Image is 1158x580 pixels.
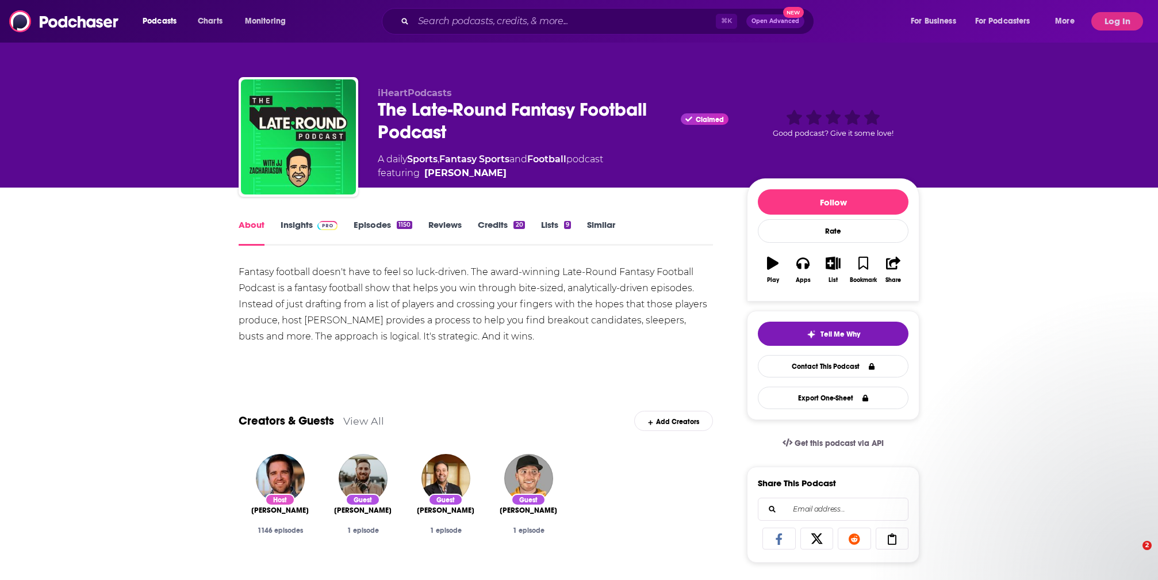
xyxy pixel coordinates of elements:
[239,414,334,428] a: Creators & Guests
[758,355,908,377] a: Contact This Podcast
[820,330,860,339] span: Tell Me Why
[850,277,877,284] div: Bookmark
[767,277,779,284] div: Play
[758,387,908,409] button: Export One-Sheet
[346,494,380,506] div: Guest
[343,415,384,427] a: View All
[795,438,884,448] span: Get this podcast via API
[758,498,908,521] div: Search followers
[768,498,899,520] input: Email address...
[747,87,919,159] div: Good podcast? Give it some love!
[788,249,818,291] button: Apps
[758,189,908,215] button: Follow
[421,454,470,503] img: Paul Charchian
[317,221,338,230] img: Podchaser Pro
[428,219,462,246] a: Reviews
[587,219,615,246] a: Similar
[783,7,804,18] span: New
[281,219,338,246] a: InsightsPodchaser Pro
[758,219,908,243] div: Rate
[241,79,356,194] img: The Late-Round Fantasy Football Podcast
[478,219,524,246] a: Credits20
[879,249,908,291] button: Share
[511,494,546,506] div: Guest
[239,219,264,246] a: About
[758,249,788,291] button: Play
[239,264,713,345] div: Fantasy football doesn't have to feel so luck-driven. The award-winning Late-Round Fantasy Footba...
[424,166,507,180] a: JJ Zachariason
[500,506,557,515] span: [PERSON_NAME]
[818,249,848,291] button: List
[975,13,1030,29] span: For Podcasters
[265,494,295,506] div: Host
[968,12,1047,30] button: open menu
[256,454,305,503] img: JJ Zachariason
[829,277,838,284] div: List
[758,478,836,489] h3: Share This Podcast
[848,249,878,291] button: Bookmark
[496,526,561,535] div: 1 episode
[504,454,553,503] img: Jake Ciely
[438,154,439,165] span: ,
[417,506,474,515] span: [PERSON_NAME]
[751,18,799,24] span: Open Advanced
[428,494,463,506] div: Guest
[903,12,971,30] button: open menu
[397,221,412,229] div: 1150
[541,219,571,246] a: Lists9
[838,528,871,550] a: Share on Reddit
[876,528,909,550] a: Copy Link
[509,154,527,165] span: and
[143,13,177,29] span: Podcasts
[762,528,796,550] a: Share on Facebook
[393,8,825,35] div: Search podcasts, credits, & more...
[439,154,509,165] a: Fantasy Sports
[245,13,286,29] span: Monitoring
[354,219,412,246] a: Episodes1150
[885,277,901,284] div: Share
[746,14,804,28] button: Open AdvancedNew
[248,526,312,535] div: 1146 episodes
[773,429,893,457] a: Get this podcast via API
[564,221,571,229] div: 9
[407,154,438,165] a: Sports
[1055,13,1075,29] span: More
[378,87,452,98] span: iHeartPodcasts
[634,411,713,431] div: Add Creators
[527,154,566,165] a: Football
[9,10,120,32] img: Podchaser - Follow, Share and Rate Podcasts
[758,322,908,346] button: tell me why sparkleTell Me Why
[716,14,737,29] span: ⌘ K
[135,12,191,30] button: open menu
[696,117,724,123] span: Claimed
[331,526,395,535] div: 1 episode
[513,221,524,229] div: 20
[1091,12,1143,30] button: Log In
[378,166,603,180] span: featuring
[800,528,834,550] a: Share on X/Twitter
[773,129,894,138] span: Good podcast? Give it some love!
[807,330,816,339] img: tell me why sparkle
[413,12,716,30] input: Search podcasts, credits, & more...
[198,13,223,29] span: Charts
[251,506,309,515] span: [PERSON_NAME]
[251,506,309,515] a: JJ Zachariason
[1142,541,1152,550] span: 2
[237,12,301,30] button: open menu
[911,13,956,29] span: For Business
[334,506,392,515] a: Andrew Cooper
[1047,12,1089,30] button: open menu
[1119,541,1147,568] iframe: Intercom live chat
[417,506,474,515] a: Paul Charchian
[796,277,811,284] div: Apps
[378,152,603,180] div: A daily podcast
[190,12,229,30] a: Charts
[334,506,392,515] span: [PERSON_NAME]
[339,454,388,503] img: Andrew Cooper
